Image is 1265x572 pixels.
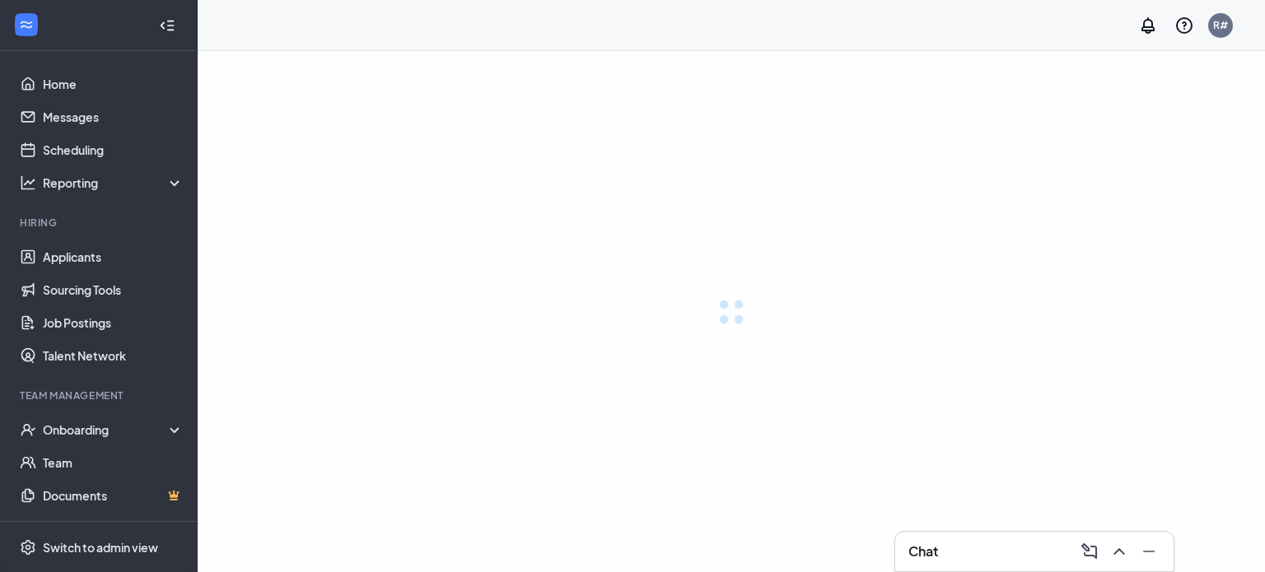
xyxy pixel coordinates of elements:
[43,100,184,133] a: Messages
[1138,16,1158,35] svg: Notifications
[1075,538,1101,565] button: ComposeMessage
[43,446,184,479] a: Team
[1134,538,1160,565] button: Minimize
[43,174,184,191] div: Reporting
[159,17,175,34] svg: Collapse
[43,512,184,545] a: SurveysCrown
[43,240,184,273] a: Applicants
[43,273,184,306] a: Sourcing Tools
[1139,542,1159,561] svg: Minimize
[20,539,36,556] svg: Settings
[1213,18,1228,32] div: R#
[43,539,158,556] div: Switch to admin view
[20,174,36,191] svg: Analysis
[43,133,184,166] a: Scheduling
[908,542,938,560] h3: Chat
[1104,538,1131,565] button: ChevronUp
[43,421,184,438] div: Onboarding
[1174,16,1194,35] svg: QuestionInfo
[43,479,184,512] a: DocumentsCrown
[43,339,184,372] a: Talent Network
[20,421,36,438] svg: UserCheck
[20,216,180,230] div: Hiring
[20,388,180,402] div: Team Management
[18,16,35,33] svg: WorkstreamLogo
[43,67,184,100] a: Home
[1080,542,1099,561] svg: ComposeMessage
[43,306,184,339] a: Job Postings
[1109,542,1129,561] svg: ChevronUp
